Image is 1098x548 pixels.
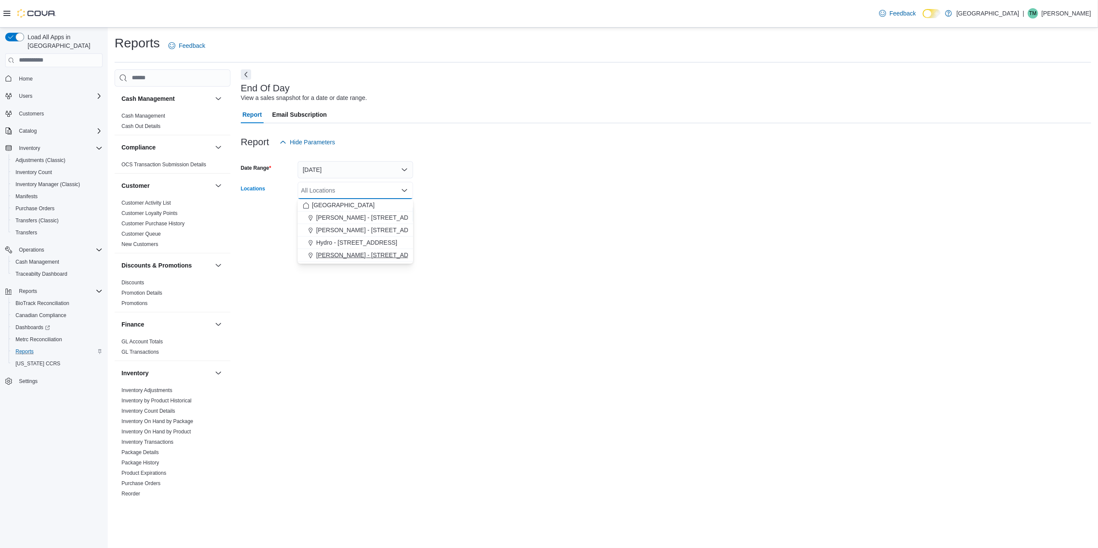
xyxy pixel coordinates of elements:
button: Reports [9,346,106,358]
span: Reorder [121,490,140,497]
button: Operations [2,244,106,256]
span: Metrc Reconciliation [12,334,103,345]
button: Inventory Manager (Classic) [9,178,106,190]
button: Catalog [16,126,40,136]
button: Operations [16,245,48,255]
span: Transfers (Classic) [12,215,103,226]
button: Home [2,72,106,85]
button: [DATE] [298,161,413,178]
a: Adjustments (Classic) [12,155,69,165]
a: Promotions [121,300,148,306]
a: Reorder [121,491,140,497]
a: Settings [16,376,41,386]
span: Promotions [121,300,148,307]
span: Traceabilty Dashboard [16,271,67,277]
h3: Finance [121,320,144,329]
span: Feedback [179,41,205,50]
div: Discounts & Promotions [115,277,230,312]
h3: Inventory [121,369,149,377]
span: Customer Queue [121,230,161,237]
button: Finance [213,319,224,330]
button: Cash Management [9,256,106,268]
a: Package History [121,460,159,466]
span: [US_STATE] CCRS [16,360,60,367]
a: Transfers [12,227,40,238]
button: Adjustments (Classic) [9,154,106,166]
span: Users [19,93,32,100]
span: Purchase Orders [16,205,55,212]
span: BioTrack Reconciliation [12,298,103,308]
span: Operations [16,245,103,255]
span: Transfers (Classic) [16,217,59,224]
a: New Customers [121,241,158,247]
span: Inventory On Hand by Product [121,428,191,435]
button: Traceabilty Dashboard [9,268,106,280]
button: Next [241,69,251,80]
a: Customer Purchase History [121,221,185,227]
button: [PERSON_NAME] - [STREET_ADDRESS] [298,224,413,237]
button: Transfers [9,227,106,239]
button: Catalog [2,125,106,137]
a: Package Details [121,449,159,455]
button: Reports [16,286,40,296]
span: Manifests [12,191,103,202]
h3: Compliance [121,143,156,152]
span: Package History [121,459,159,466]
a: Inventory Count Details [121,408,175,414]
a: Cash Out Details [121,123,161,129]
span: Product Expirations [121,470,166,476]
span: Purchase Orders [12,203,103,214]
button: Close list of options [401,187,408,194]
span: Catalog [16,126,103,136]
span: Customer Purchase History [121,220,185,227]
span: Inventory [19,145,40,152]
span: Feedback [890,9,916,18]
button: Metrc Reconciliation [9,333,106,346]
label: Date Range [241,165,271,171]
span: GL Transactions [121,349,159,355]
button: [US_STATE] CCRS [9,358,106,370]
a: OCS Transaction Submission Details [121,162,206,168]
a: Inventory On Hand by Product [121,429,191,435]
a: Promotion Details [121,290,162,296]
a: Home [16,74,36,84]
nav: Complex example [5,69,103,410]
h1: Reports [115,34,160,52]
span: Discounts [121,279,144,286]
a: GL Account Totals [121,339,163,345]
span: [PERSON_NAME] - [STREET_ADDRESS] [316,251,431,259]
span: Inventory by Product Historical [121,397,192,404]
button: Customer [213,181,224,191]
span: GL Account Totals [121,338,163,345]
span: Catalog [19,128,37,134]
span: Dashboards [12,322,103,333]
button: Users [16,91,36,101]
span: Purchase Orders [121,480,161,487]
span: Package Details [121,449,159,456]
button: Reports [2,285,106,297]
span: Inventory [16,143,103,153]
h3: Discounts & Promotions [121,261,192,270]
a: Inventory Transactions [121,439,174,445]
a: Inventory Adjustments [121,387,172,393]
a: [US_STATE] CCRS [12,358,64,369]
span: Home [16,73,103,84]
button: Discounts & Promotions [121,261,212,270]
a: Cash Management [12,257,62,267]
span: Users [16,91,103,101]
h3: End Of Day [241,83,290,93]
button: Cash Management [121,94,212,103]
a: Manifests [12,191,41,202]
span: [PERSON_NAME] - [STREET_ADDRESS] [316,226,431,234]
div: Cash Management [115,111,230,135]
input: Dark Mode [923,9,941,18]
a: Reports [12,346,37,357]
a: Inventory Manager (Classic) [12,179,84,190]
span: Adjustments (Classic) [16,157,65,164]
button: Hydro - [STREET_ADDRESS] [298,237,413,249]
span: TM [1029,8,1036,19]
span: Hydro - [STREET_ADDRESS] [316,238,397,247]
span: Reports [16,348,34,355]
